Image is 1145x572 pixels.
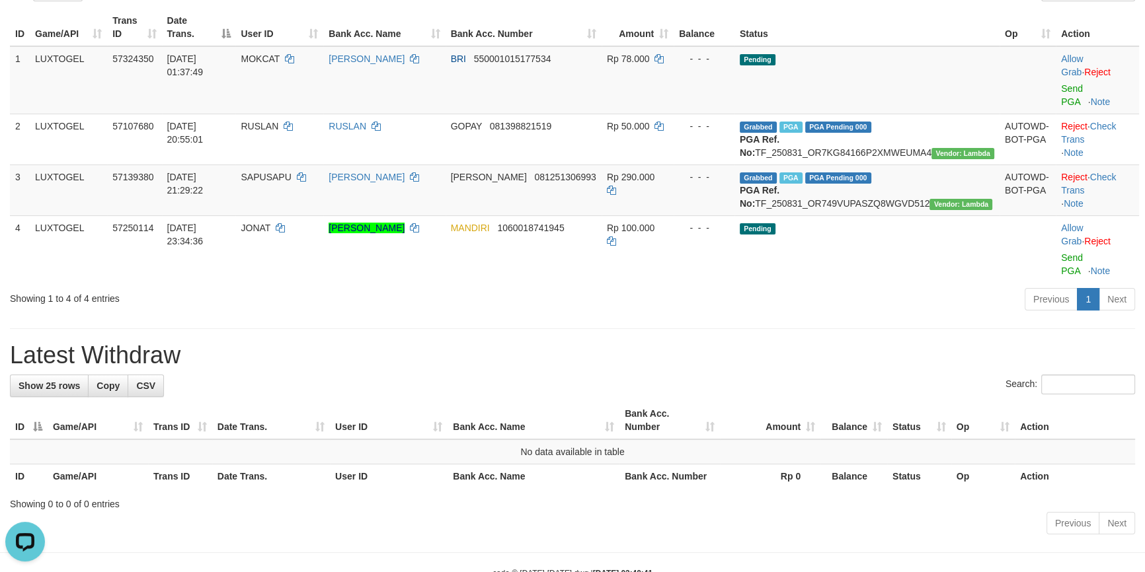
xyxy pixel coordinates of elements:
td: · · [1056,114,1139,164]
span: [DATE] 23:34:36 [167,223,204,246]
th: ID [10,464,48,489]
h1: Latest Withdraw [10,342,1135,369]
th: Bank Acc. Number: activate to sort column ascending [619,402,720,439]
span: 57250114 [112,223,153,233]
a: [PERSON_NAME] [329,172,405,182]
input: Search: [1041,375,1135,394]
th: Status [887,464,951,489]
span: [DATE] 21:29:22 [167,172,204,196]
span: Copy [97,380,120,391]
span: SAPUSAPU [241,172,291,182]
th: Bank Acc. Name: activate to sort column ascending [448,402,619,439]
span: Grabbed [740,122,777,133]
th: Amount: activate to sort column ascending [720,402,820,439]
th: Date Trans.: activate to sort column ascending [212,402,330,439]
a: 1 [1077,288,1099,310]
span: Copy 081251306993 to clipboard [534,172,596,182]
a: Note [1064,147,1084,158]
th: User ID: activate to sort column ascending [235,9,323,46]
td: LUXTOGEL [30,46,107,114]
span: PGA Pending [805,122,871,133]
td: TF_250831_OR7KG84166P2XMWEUMA4 [734,114,1000,164]
a: Send PGA [1061,252,1083,276]
th: Bank Acc. Number [619,464,720,489]
th: Game/API: activate to sort column ascending [48,402,148,439]
span: Rp 78.000 [607,54,650,64]
div: - - - [679,120,729,133]
span: Grabbed [740,172,777,184]
th: Date Trans.: activate to sort column descending [162,9,236,46]
a: Allow Grab [1061,54,1083,77]
b: PGA Ref. No: [740,185,779,209]
td: TF_250831_OR749VUPASZQ8WGVD512 [734,164,1000,215]
span: · [1061,54,1084,77]
a: Note [1090,96,1110,107]
a: Show 25 rows [10,375,89,397]
th: ID [10,9,30,46]
th: Amount: activate to sort column ascending [602,9,674,46]
span: · [1061,223,1084,246]
span: Marked by azaksrlux [779,122,803,133]
div: Showing 0 to 0 of 0 entries [10,492,1135,511]
div: Showing 1 to 4 of 4 entries [10,287,467,305]
span: Copy 550001015177534 to clipboard [474,54,551,64]
td: LUXTOGEL [30,215,107,283]
td: 2 [10,114,30,164]
span: Rp 50.000 [607,121,650,131]
th: Op: activate to sort column ascending [1000,9,1056,46]
a: Reject [1084,67,1111,77]
div: - - - [679,221,729,234]
span: RUSLAN [241,121,278,131]
th: Bank Acc. Number: activate to sort column ascending [446,9,602,46]
a: Next [1099,288,1135,310]
a: Check Trans [1061,121,1116,145]
span: [DATE] 20:55:01 [167,121,204,145]
th: ID: activate to sort column descending [10,402,48,439]
th: Action [1015,402,1135,439]
span: Rp 290.000 [607,172,654,182]
a: Next [1099,512,1135,534]
a: Reject [1084,236,1111,246]
td: No data available in table [10,439,1135,464]
td: 1 [10,46,30,114]
span: BRI [451,54,466,64]
span: Vendor URL: https://order7.1velocity.biz [929,199,992,210]
th: Trans ID: activate to sort column ascending [148,402,212,439]
span: Pending [740,54,775,65]
td: LUXTOGEL [30,114,107,164]
th: Balance [820,464,887,489]
th: Trans ID: activate to sort column ascending [107,9,161,46]
span: [PERSON_NAME] [451,172,527,182]
th: Action [1015,464,1135,489]
span: MOKCAT [241,54,280,64]
th: Status [734,9,1000,46]
td: LUXTOGEL [30,164,107,215]
td: · [1056,46,1139,114]
a: Previous [1046,512,1099,534]
th: Bank Acc. Name [448,464,619,489]
span: Copy 1060018741945 to clipboard [497,223,564,233]
th: User ID: activate to sort column ascending [330,402,448,439]
th: User ID [330,464,448,489]
div: - - - [679,52,729,65]
th: Op [951,464,1015,489]
span: Rp 100.000 [607,223,654,233]
a: Note [1090,266,1110,276]
span: Pending [740,223,775,234]
b: PGA Ref. No: [740,134,779,158]
th: Game/API [48,464,148,489]
span: MANDIRI [451,223,490,233]
th: Bank Acc. Name: activate to sort column ascending [323,9,445,46]
a: [PERSON_NAME] [329,54,405,64]
a: Note [1064,198,1084,209]
span: Marked by azaksrlux [779,172,803,184]
a: Check Trans [1061,172,1116,196]
th: Op: activate to sort column ascending [951,402,1015,439]
span: 57139380 [112,172,153,182]
span: 57107680 [112,121,153,131]
td: 4 [10,215,30,283]
a: Allow Grab [1061,223,1083,246]
th: Balance [674,9,734,46]
span: PGA Pending [805,172,871,184]
span: CSV [136,380,155,391]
